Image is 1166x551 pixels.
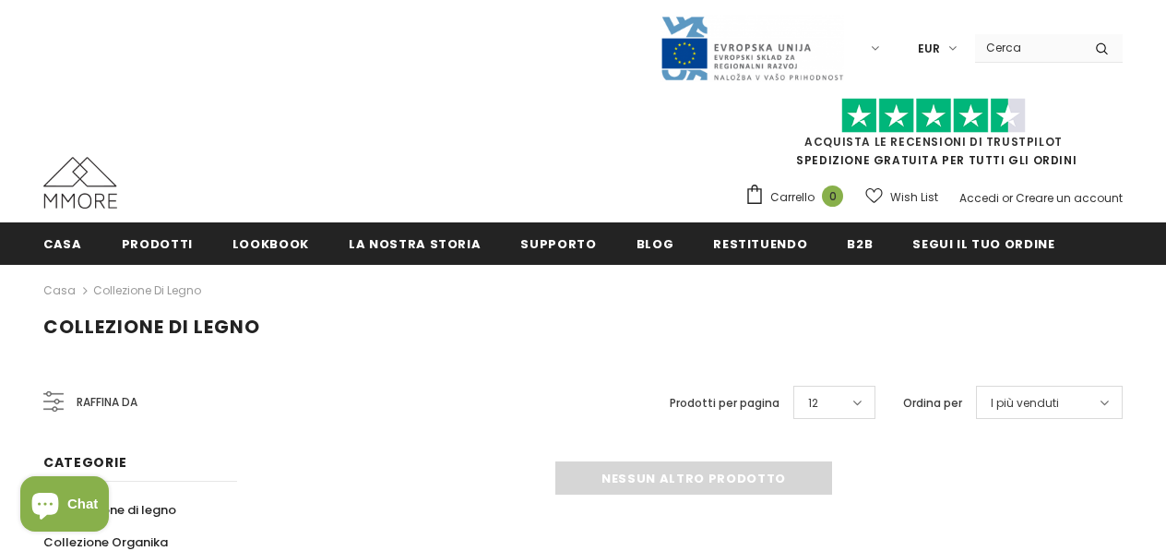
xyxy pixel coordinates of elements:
span: Collezione di legno [43,314,260,340]
label: Ordina per [903,394,962,413]
span: supporto [520,235,596,253]
span: 0 [822,186,843,207]
span: Raffina da [77,392,137,413]
a: Carrello 0 [744,184,852,211]
a: Restituendo [713,222,807,264]
img: Fidati di Pilot Stars [841,98,1026,134]
img: Javni Razpis [660,15,844,82]
a: Prodotti [122,222,193,264]
span: EUR [918,40,940,58]
span: Collezione Organika [43,533,168,551]
span: La nostra storia [349,235,481,253]
a: supporto [520,222,596,264]
span: Wish List [890,188,938,207]
span: Casa [43,235,82,253]
a: Lookbook [232,222,309,264]
span: Restituendo [713,235,807,253]
span: SPEDIZIONE GRATUITA PER TUTTI GLI ORDINI [744,106,1123,168]
a: Wish List [865,181,938,213]
span: Lookbook [232,235,309,253]
span: Segui il tuo ordine [912,235,1054,253]
a: Acquista le recensioni di TrustPilot [804,134,1063,150]
a: Collezione di legno [93,282,201,298]
a: Accedi [959,190,999,206]
a: La nostra storia [349,222,481,264]
span: I più venduti [991,394,1059,413]
span: B2B [847,235,873,253]
inbox-online-store-chat: Shopify online store chat [15,476,114,536]
span: Blog [637,235,674,253]
span: Categorie [43,453,126,472]
span: Carrello [770,188,815,207]
a: Javni Razpis [660,40,844,55]
span: or [1002,190,1013,206]
span: 12 [808,394,818,413]
a: B2B [847,222,873,264]
a: Blog [637,222,674,264]
label: Prodotti per pagina [670,394,779,413]
a: Casa [43,280,76,302]
img: Casi MMORE [43,157,117,209]
a: Casa [43,222,82,264]
a: Segui il tuo ordine [912,222,1054,264]
span: Prodotti [122,235,193,253]
span: Collezione di legno [59,501,176,519]
a: Creare un account [1016,190,1123,206]
input: Search Site [975,34,1081,61]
